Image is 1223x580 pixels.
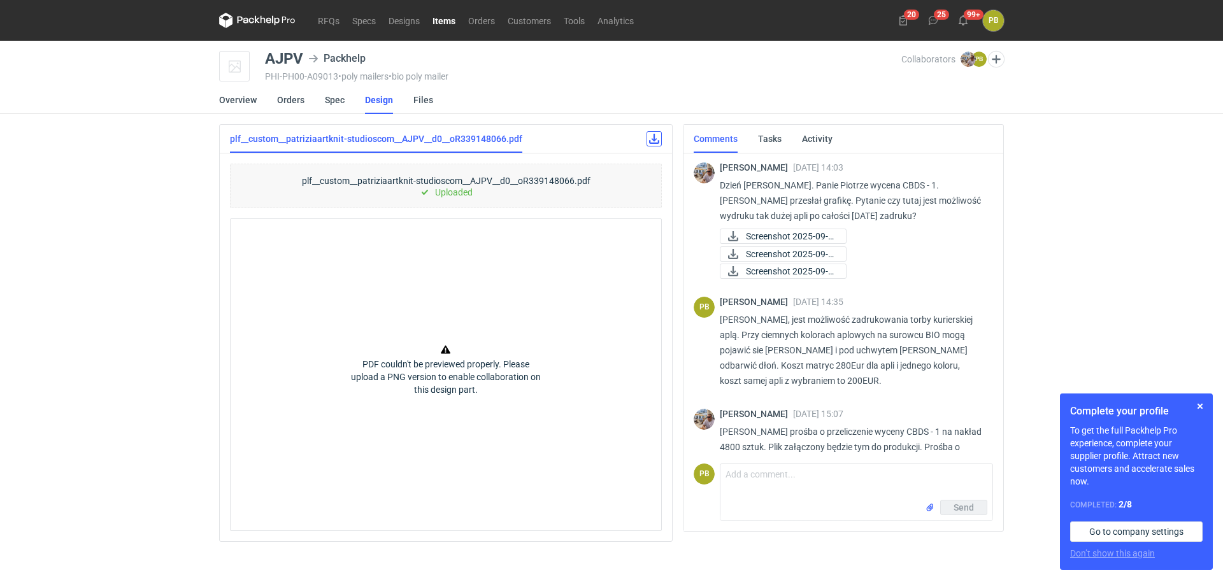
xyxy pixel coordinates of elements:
[230,164,662,208] div: plf__custom__patriziaartknit-studioscom__AJPV__d0__oR339148066.pdf
[901,54,955,64] span: Collaborators
[720,297,793,307] span: [PERSON_NAME]
[720,246,847,262] a: Screenshot 2025-09-0...
[426,13,462,28] a: Items
[720,264,847,279] div: Screenshot 2025-09-03 at 12.22.58.png
[219,13,296,28] svg: Packhelp Pro
[720,409,793,419] span: [PERSON_NAME]
[230,125,522,153] a: plf__custom__patriziaartknit-studioscom__AJPV__d0__oR339148066.pdf
[1070,498,1203,511] div: Completed:
[1192,399,1208,414] button: Skip for now
[746,247,836,261] span: Screenshot 2025-09-0...
[983,10,1004,31] div: Piotr Bożek
[720,312,983,388] p: [PERSON_NAME], jest możliwość zadrukowania torby kurierskiej aplą. Przy ciemnych kolorach aplowyc...
[953,10,973,31] button: 99+
[720,424,983,485] p: [PERSON_NAME] prośba o przeliczenie wyceny CBDS - 1 na nakład 4800 sztuk. Plik załączony będzie t...
[746,264,836,278] span: Screenshot 2025-09-0...
[694,463,715,485] figcaption: PB
[793,297,843,307] span: [DATE] 14:35
[758,125,782,153] a: Tasks
[793,409,843,419] span: [DATE] 15:07
[923,10,943,31] button: 25
[277,86,304,114] a: Orders
[265,51,303,66] div: AJPV
[1070,424,1203,488] p: To get the full Packhelp Pro experience, complete your supplier profile. Attract new customers an...
[591,13,640,28] a: Analytics
[694,162,715,183] img: Michał Palasek
[793,162,843,173] span: [DATE] 14:03
[435,187,473,197] p: Uploaded
[365,86,393,114] a: Design
[382,13,426,28] a: Designs
[720,229,847,244] div: Screenshot 2025-09-03 at 12.21.41.png
[694,463,715,485] div: Piotr Bożek
[694,125,738,153] a: Comments
[311,13,346,28] a: RFQs
[746,229,836,243] span: Screenshot 2025-09-0...
[694,297,715,318] figcaption: PB
[988,51,1005,67] button: Edit collaborators
[940,500,987,515] button: Send
[1070,547,1155,560] button: Don’t show this again
[961,52,976,67] img: Michał Palasek
[1070,521,1203,542] a: Go to company settings
[720,162,793,173] span: [PERSON_NAME]
[694,409,715,430] img: Michał Palasek
[720,246,847,262] div: Screenshot 2025-09-03 at 12.21.56.png
[720,178,983,223] p: Dzień [PERSON_NAME]. Panie Piotrze wycena CBDS - 1. [PERSON_NAME] przesłał grafikę. Pytanie czy t...
[694,297,715,318] div: Piotr Bożek
[893,10,913,31] button: 20
[983,10,1004,31] button: PB
[720,229,847,244] a: Screenshot 2025-09-0...
[219,86,257,114] a: Overview
[971,52,987,67] figcaption: PB
[954,503,974,512] span: Send
[501,13,557,28] a: Customers
[389,71,448,81] span: • bio poly mailer
[1070,404,1203,419] h1: Complete your profile
[325,86,345,114] a: Spec
[1119,499,1132,509] strong: 2 / 8
[308,51,366,66] div: Packhelp
[720,264,847,279] a: Screenshot 2025-09-0...
[346,13,382,28] a: Specs
[265,71,901,81] div: PHI-PH00-A09013
[802,125,833,153] a: Activity
[350,358,541,396] p: PDF couldn't be previewed properly. Please upload a PNG version to enable collaboration on this d...
[462,13,501,28] a: Orders
[557,13,591,28] a: Tools
[413,86,433,114] a: Files
[338,71,389,81] span: • poly mailers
